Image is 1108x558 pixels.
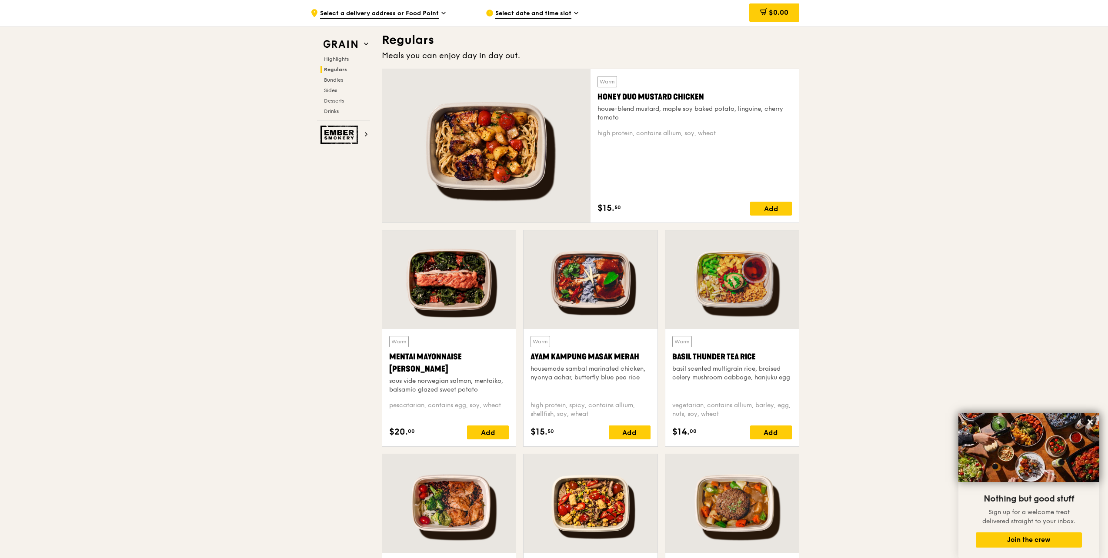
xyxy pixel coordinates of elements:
[958,413,1099,482] img: DSC07876-Edit02-Large.jpeg
[389,377,509,394] div: sous vide norwegian salmon, mentaiko, balsamic glazed sweet potato
[531,351,650,363] div: Ayam Kampung Masak Merah
[382,32,799,48] h3: Regulars
[597,202,614,215] span: $15.
[320,37,360,52] img: Grain web logo
[597,91,792,103] div: Honey Duo Mustard Chicken
[531,401,650,418] div: high protein, spicy, contains allium, shellfish, soy, wheat
[531,425,547,438] span: $15.
[320,126,360,144] img: Ember Smokery web logo
[320,9,439,19] span: Select a delivery address or Food Point
[750,425,792,439] div: Add
[750,202,792,216] div: Add
[597,76,617,87] div: Warm
[324,108,339,114] span: Drinks
[324,56,349,62] span: Highlights
[389,401,509,418] div: pescatarian, contains egg, soy, wheat
[672,365,792,382] div: basil scented multigrain rice, braised celery mushroom cabbage, hanjuku egg
[769,8,788,17] span: $0.00
[531,336,550,347] div: Warm
[389,351,509,375] div: Mentai Mayonnaise [PERSON_NAME]
[531,365,650,382] div: housemade sambal marinated chicken, nyonya achar, butterfly blue pea rice
[324,66,347,73] span: Regulars
[976,532,1082,548] button: Join the crew
[1083,415,1097,429] button: Close
[672,401,792,418] div: vegetarian, contains allium, barley, egg, nuts, soy, wheat
[614,204,621,211] span: 50
[597,105,792,122] div: house-blend mustard, maple soy baked potato, linguine, cherry tomato
[389,336,409,347] div: Warm
[609,425,651,439] div: Add
[324,98,344,104] span: Desserts
[389,425,408,438] span: $20.
[382,50,799,62] div: Meals you can enjoy day in day out.
[408,428,415,435] span: 00
[672,425,690,438] span: $14.
[547,428,554,435] span: 50
[672,351,792,363] div: Basil Thunder Tea Rice
[324,87,337,93] span: Sides
[467,425,509,439] div: Add
[690,428,697,435] span: 00
[672,336,692,347] div: Warm
[597,129,792,138] div: high protein, contains allium, soy, wheat
[324,77,343,83] span: Bundles
[984,494,1074,504] span: Nothing but good stuff
[495,9,571,19] span: Select date and time slot
[982,508,1075,525] span: Sign up for a welcome treat delivered straight to your inbox.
